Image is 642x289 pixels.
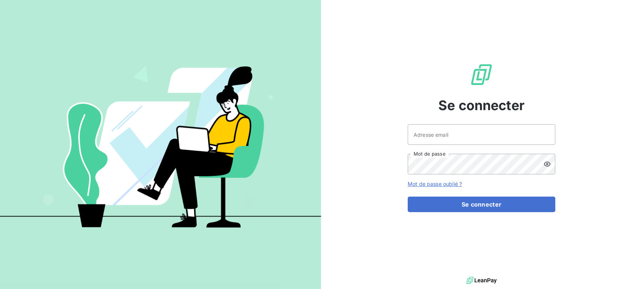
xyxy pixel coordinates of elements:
[408,197,555,212] button: Se connecter
[438,95,525,115] span: Se connecter
[408,181,462,187] a: Mot de passe oublié ?
[408,124,555,145] input: placeholder
[470,63,493,86] img: Logo LeanPay
[466,275,497,286] img: logo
